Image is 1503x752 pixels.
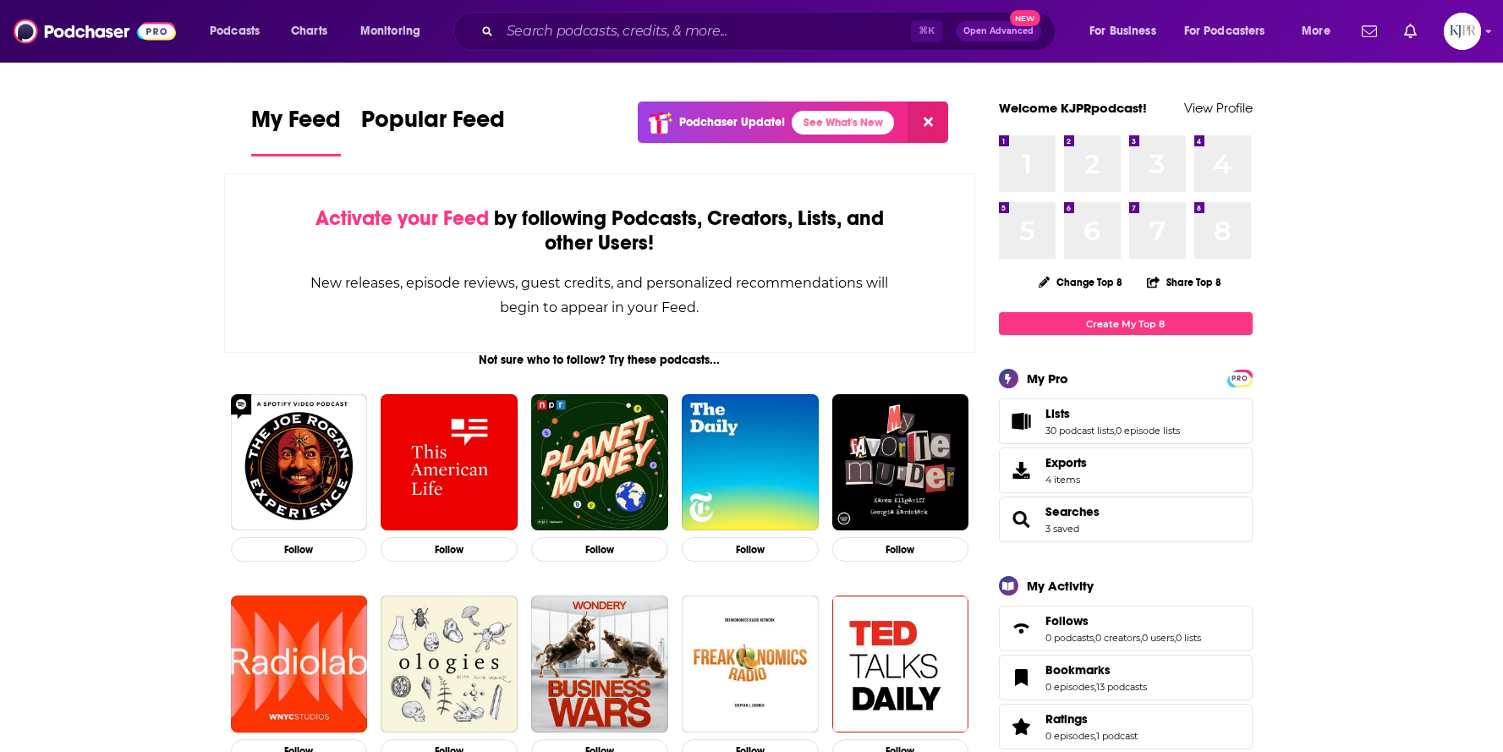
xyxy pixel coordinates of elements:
[1444,13,1481,50] span: Logged in as KJPRpodcast
[231,537,368,562] button: Follow
[14,15,176,47] img: Podchaser - Follow, Share and Rate Podcasts
[310,271,891,320] div: New releases, episode reviews, guest credits, and personalized recommendations will begin to appe...
[1355,17,1384,46] a: Show notifications dropdown
[911,20,942,42] span: ⌘ K
[1027,371,1068,387] div: My Pro
[963,27,1034,36] span: Open Advanced
[1094,632,1095,644] span: ,
[1142,632,1174,644] a: 0 users
[231,394,368,531] img: The Joe Rogan Experience
[1045,681,1094,693] a: 0 episodes
[999,100,1147,116] a: Welcome KJPRpodcast!
[1302,19,1330,43] span: More
[999,312,1253,335] a: Create My Top 8
[1045,523,1079,535] a: 3 saved
[381,537,518,562] button: Follow
[1045,613,1089,628] span: Follows
[531,394,668,531] img: Planet Money
[999,497,1253,542] span: Searches
[999,447,1253,493] a: Exports
[291,19,327,43] span: Charts
[1184,100,1253,116] a: View Profile
[531,537,668,562] button: Follow
[1045,504,1100,519] a: Searches
[1045,455,1087,470] span: Exports
[469,12,1072,51] div: Search podcasts, credits, & more...
[1444,13,1481,50] button: Show profile menu
[1005,458,1039,482] span: Exports
[531,596,668,733] img: Business Wars
[1094,681,1096,693] span: ,
[1005,617,1039,640] a: Follows
[682,394,819,531] img: The Daily
[1096,681,1147,693] a: 13 podcasts
[1005,508,1039,531] a: Searches
[1005,666,1039,689] a: Bookmarks
[1176,632,1201,644] a: 0 lists
[231,596,368,733] img: Radiolab
[381,394,518,531] a: This American Life
[1045,662,1111,678] span: Bookmarks
[1096,730,1138,742] a: 1 podcast
[310,206,891,255] div: by following Podcasts, Creators, Lists, and other Users!
[1029,272,1133,293] button: Change Top 8
[1045,662,1147,678] a: Bookmarks
[679,115,785,129] p: Podchaser Update!
[315,206,489,231] span: Activate your Feed
[361,105,505,144] span: Popular Feed
[999,606,1253,651] span: Follows
[1444,13,1481,50] img: User Profile
[682,596,819,733] img: Freakonomics Radio
[1174,632,1176,644] span: ,
[1045,406,1180,421] a: Lists
[682,537,819,562] button: Follow
[956,21,1041,41] button: Open AdvancedNew
[1045,406,1070,421] span: Lists
[500,18,911,45] input: Search podcasts, credits, & more...
[1397,17,1423,46] a: Show notifications dropdown
[999,655,1253,700] span: Bookmarks
[1146,266,1222,299] button: Share Top 8
[832,596,969,733] img: TED Talks Daily
[1045,711,1088,727] span: Ratings
[1045,474,1087,486] span: 4 items
[1045,613,1201,628] a: Follows
[1230,371,1250,384] a: PRO
[381,596,518,733] img: Ologies with Alie Ward
[999,704,1253,749] span: Ratings
[224,353,976,367] div: Not sure who to follow? Try these podcasts...
[1005,715,1039,738] a: Ratings
[280,18,337,45] a: Charts
[1184,19,1265,43] span: For Podcasters
[1116,425,1180,436] a: 0 episode lists
[361,105,505,156] a: Popular Feed
[1095,632,1140,644] a: 0 creators
[1045,730,1094,742] a: 0 episodes
[251,105,341,156] a: My Feed
[210,19,260,43] span: Podcasts
[360,19,420,43] span: Monitoring
[1173,18,1290,45] button: open menu
[832,537,969,562] button: Follow
[1140,632,1142,644] span: ,
[832,394,969,531] img: My Favorite Murder with Karen Kilgariff and Georgia Hardstark
[999,398,1253,444] span: Lists
[251,105,341,144] span: My Feed
[1005,409,1039,433] a: Lists
[1045,711,1138,727] a: Ratings
[792,111,894,134] a: See What's New
[1045,425,1114,436] a: 30 podcast lists
[1114,425,1116,436] span: ,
